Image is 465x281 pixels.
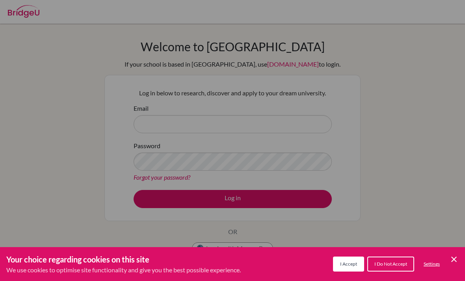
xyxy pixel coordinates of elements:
[367,257,414,272] button: I Do Not Accept
[340,261,357,267] span: I Accept
[333,257,364,272] button: I Accept
[6,265,241,275] p: We use cookies to optimise site functionality and give you the best possible experience.
[374,261,407,267] span: I Do Not Accept
[424,261,440,267] span: Settings
[417,257,446,271] button: Settings
[449,255,459,264] button: Save and close
[6,253,241,265] h3: Your choice regarding cookies on this site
